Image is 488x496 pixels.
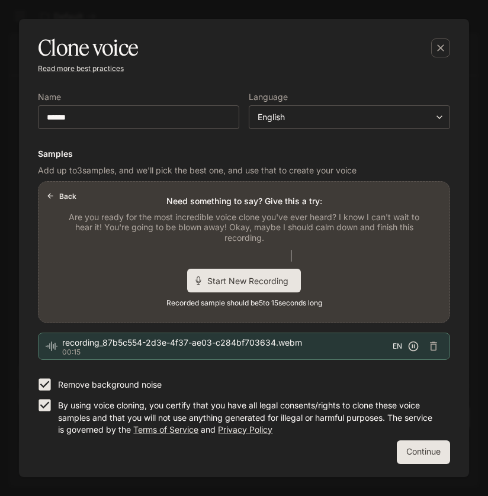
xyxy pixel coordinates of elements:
div: Start New Recording [187,269,301,292]
h6: Samples [38,148,450,160]
span: recording_87b5c554-2d3e-4f37-ae03-c284bf703634.webm [62,337,393,349]
button: Back [43,186,81,205]
span: Start New Recording [207,275,296,287]
div: English [249,111,450,123]
div: English [258,111,431,123]
p: By using voice cloning, you certify that you have all legal consents/rights to clone these voice ... [58,400,441,435]
a: Privacy Policy [218,424,272,434]
button: Continue [397,440,450,464]
a: Read more best practices [38,64,124,73]
p: Name [38,93,61,101]
p: Language [249,93,288,101]
p: Remove background noise [58,379,162,391]
p: Add up to 3 samples, and we'll pick the best one, and use that to create your voice [38,165,450,176]
h5: Clone voice [38,33,138,63]
span: EN [393,340,402,352]
p: Are you ready for the most incredible voice clone you've ever heard? I know I can't wait to hear ... [67,212,421,243]
span: Recorded sample should be 5 to 15 seconds long [166,297,322,309]
p: Need something to say? Give this a try: [166,195,322,207]
p: 00:15 [62,349,393,356]
a: Terms of Service [133,424,198,434]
